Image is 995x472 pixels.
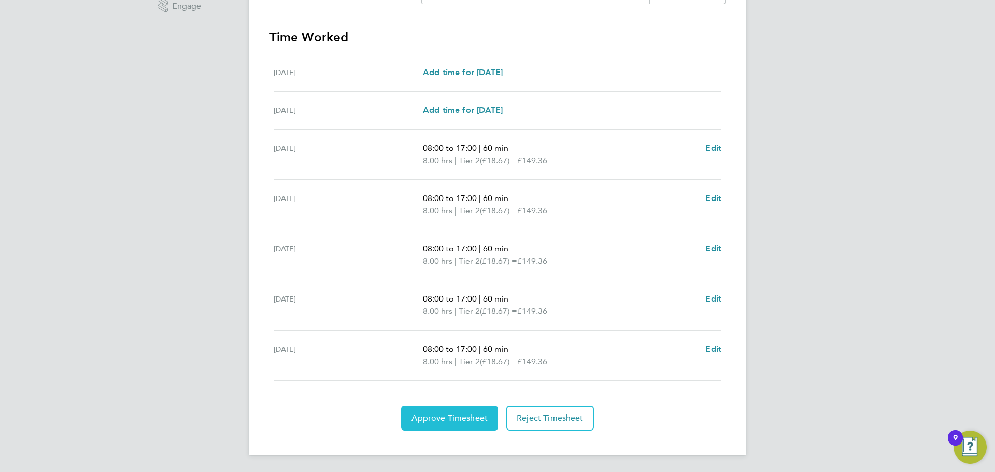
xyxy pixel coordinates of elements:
[454,306,457,316] span: |
[423,206,452,216] span: 8.00 hrs
[705,244,721,253] span: Edit
[274,242,423,267] div: [DATE]
[274,66,423,79] div: [DATE]
[479,143,481,153] span: |
[274,104,423,117] div: [DATE]
[483,344,508,354] span: 60 min
[423,294,477,304] span: 08:00 to 17:00
[480,306,517,316] span: (£18.67) =
[479,344,481,354] span: |
[423,244,477,253] span: 08:00 to 17:00
[454,356,457,366] span: |
[517,413,584,423] span: Reject Timesheet
[423,193,477,203] span: 08:00 to 17:00
[705,344,721,354] span: Edit
[423,356,452,366] span: 8.00 hrs
[423,155,452,165] span: 8.00 hrs
[411,413,488,423] span: Approve Timesheet
[954,431,987,464] button: Open Resource Center, 9 new notifications
[274,192,423,217] div: [DATE]
[517,356,547,366] span: £149.36
[705,193,721,203] span: Edit
[480,356,517,366] span: (£18.67) =
[459,355,480,368] span: Tier 2
[705,143,721,153] span: Edit
[454,206,457,216] span: |
[479,193,481,203] span: |
[705,242,721,255] a: Edit
[479,244,481,253] span: |
[517,155,547,165] span: £149.36
[459,255,480,267] span: Tier 2
[705,142,721,154] a: Edit
[423,104,503,117] a: Add time for [DATE]
[480,256,517,266] span: (£18.67) =
[423,66,503,79] a: Add time for [DATE]
[459,205,480,217] span: Tier 2
[517,256,547,266] span: £149.36
[517,206,547,216] span: £149.36
[480,155,517,165] span: (£18.67) =
[423,256,452,266] span: 8.00 hrs
[459,305,480,318] span: Tier 2
[274,293,423,318] div: [DATE]
[423,306,452,316] span: 8.00 hrs
[483,193,508,203] span: 60 min
[483,244,508,253] span: 60 min
[423,67,503,77] span: Add time for [DATE]
[423,105,503,115] span: Add time for [DATE]
[274,142,423,167] div: [DATE]
[423,143,477,153] span: 08:00 to 17:00
[401,406,498,431] button: Approve Timesheet
[459,154,480,167] span: Tier 2
[483,143,508,153] span: 60 min
[274,343,423,368] div: [DATE]
[454,256,457,266] span: |
[172,2,201,11] span: Engage
[705,343,721,355] a: Edit
[506,406,594,431] button: Reject Timesheet
[705,294,721,304] span: Edit
[517,306,547,316] span: £149.36
[483,294,508,304] span: 60 min
[480,206,517,216] span: (£18.67) =
[479,294,481,304] span: |
[423,344,477,354] span: 08:00 to 17:00
[269,29,726,46] h3: Time Worked
[705,192,721,205] a: Edit
[953,438,958,451] div: 9
[454,155,457,165] span: |
[705,293,721,305] a: Edit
